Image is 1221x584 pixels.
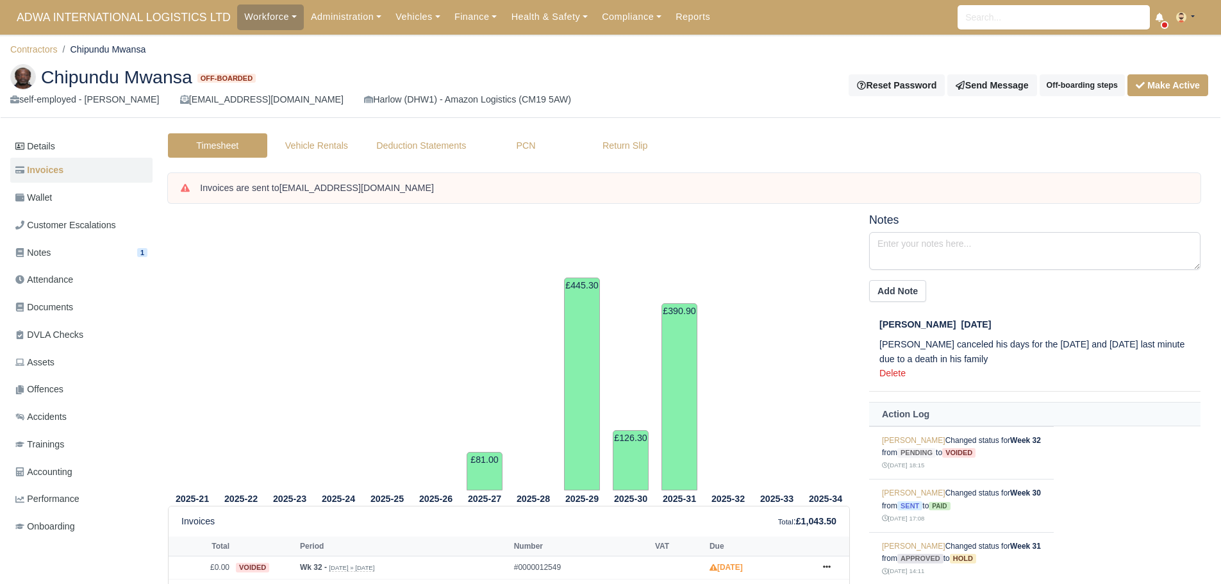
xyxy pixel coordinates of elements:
[180,92,344,107] div: [EMAIL_ADDRESS][DOMAIN_NAME]
[265,491,314,506] th: 2025-23
[10,158,153,183] a: Invoices
[710,563,743,572] strong: [DATE]
[950,554,976,563] span: hold
[1010,542,1041,551] strong: Week 31
[882,515,924,522] small: [DATE] 17:08
[15,465,72,480] span: Accounting
[879,337,1200,367] p: [PERSON_NAME] canceled his days for the [DATE] and [DATE] last minute due to a death in his family
[297,537,511,556] th: Period
[1040,74,1125,96] button: Off-boarding steps
[200,182,1188,195] div: Invoices are sent to
[447,4,504,29] a: Finance
[15,382,63,397] span: Offences
[15,437,64,452] span: Trainings
[849,74,945,96] button: Reset Password
[476,133,576,158] a: PCN
[752,491,801,506] th: 2025-33
[15,190,52,205] span: Wallet
[279,183,434,193] strong: [EMAIL_ADDRESS][DOMAIN_NAME]
[778,518,793,526] small: Total
[10,432,153,457] a: Trainings
[217,491,265,506] th: 2025-22
[511,537,652,556] th: Number
[882,542,945,551] a: [PERSON_NAME]
[10,92,160,107] div: self-employed - [PERSON_NAME]
[169,537,233,556] th: Total
[869,280,926,302] button: Add Note
[869,403,1200,426] th: Action Log
[882,436,945,445] a: [PERSON_NAME]
[669,4,717,29] a: Reports
[661,303,697,490] td: £390.90
[897,554,943,563] span: approved
[511,556,652,580] td: #0000012549
[10,5,237,30] a: ADWA INTERNATIONAL LOGISTICS LTD
[879,368,906,378] a: Delete
[879,319,956,330] span: [PERSON_NAME]
[15,300,73,315] span: Documents
[613,430,649,490] td: £126.30
[882,567,924,574] small: [DATE] 14:11
[168,491,217,506] th: 2025-21
[197,74,256,83] span: Off-boarded
[314,491,363,506] th: 2025-24
[929,502,950,511] span: paid
[564,278,600,490] td: £445.30
[576,133,675,158] a: Return Slip
[10,377,153,402] a: Offences
[1,54,1220,118] div: Chipundu Mwansa
[58,42,146,57] li: Chipundu Mwansa
[267,133,367,158] a: Vehicle Rentals
[411,491,460,506] th: 2025-26
[942,448,976,458] span: voided
[897,501,922,511] span: sent
[364,92,571,107] div: Harlow (DHW1) - Amazon Logistics (CM19 5AW)
[1010,436,1041,445] strong: Week 32
[869,213,1200,227] h5: Notes
[10,460,153,485] a: Accounting
[460,491,509,506] th: 2025-27
[10,213,153,238] a: Customer Escalations
[801,491,850,506] th: 2025-34
[10,267,153,292] a: Attendance
[652,537,706,556] th: VAT
[236,563,269,572] span: voided
[10,185,153,210] a: Wallet
[704,491,752,506] th: 2025-32
[10,514,153,539] a: Onboarding
[15,328,83,342] span: DVLA Checks
[15,218,116,233] span: Customer Escalations
[15,492,79,506] span: Performance
[168,133,267,158] a: Timesheet
[15,519,75,534] span: Onboarding
[655,491,704,506] th: 2025-31
[467,452,503,490] td: £81.00
[796,516,836,526] strong: £1,043.50
[1127,74,1208,96] button: Make Active
[509,491,558,506] th: 2025-28
[882,462,924,469] small: [DATE] 18:15
[882,488,945,497] a: [PERSON_NAME]
[137,248,147,258] span: 1
[1010,488,1041,497] strong: Week 30
[958,5,1150,29] input: Search...
[10,135,153,158] a: Details
[10,240,153,265] a: Notes 1
[869,480,1054,533] td: Changed status for from to
[15,272,73,287] span: Attendance
[10,487,153,512] a: Performance
[10,350,153,375] a: Assets
[558,491,606,506] th: 2025-29
[504,4,595,29] a: Health & Safety
[304,4,388,29] a: Administration
[778,514,836,529] div: :
[41,68,192,86] span: Chipundu Mwansa
[15,355,54,370] span: Assets
[10,322,153,347] a: DVLA Checks
[879,317,1200,332] div: [DATE]
[388,4,447,29] a: Vehicles
[706,537,811,556] th: Due
[10,4,237,30] span: ADWA INTERNATIONAL LOGISTICS LTD
[363,491,411,506] th: 2025-25
[897,448,936,458] span: pending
